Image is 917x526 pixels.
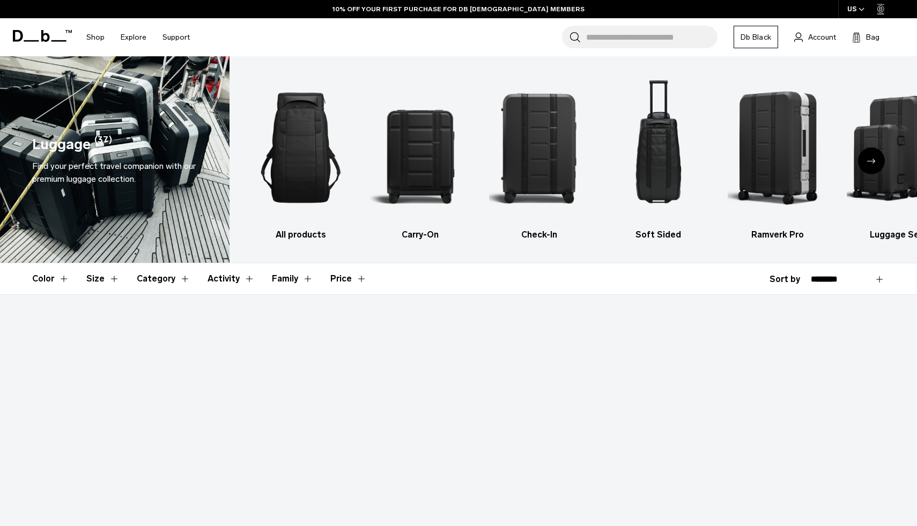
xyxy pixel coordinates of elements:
button: Bag [852,31,879,43]
h3: Soft Sided [608,228,708,241]
a: Shop [86,18,105,56]
a: Explore [121,18,146,56]
img: Db [489,72,589,223]
img: Db [370,72,470,223]
button: Toggle Price [330,263,367,294]
a: Db Ramverk Pro [728,72,828,241]
span: Account [808,32,836,43]
button: Toggle Filter [86,263,120,294]
li: 1 / 6 [251,72,351,241]
li: 5 / 6 [728,72,828,241]
li: 4 / 6 [608,72,708,241]
img: Db [251,72,351,223]
a: Db Soft Sided [608,72,708,241]
a: Db Carry-On [370,72,470,241]
div: Next slide [858,147,885,174]
a: Db Black [734,26,778,48]
h3: Check-In [489,228,589,241]
h1: Luggage [32,134,91,155]
a: Support [162,18,190,56]
span: Find your perfect travel companion with our premium luggage collection. [32,161,196,184]
img: Db [728,72,828,223]
button: Toggle Filter [137,263,190,294]
h3: Carry-On [370,228,470,241]
li: 3 / 6 [489,72,589,241]
a: 10% OFF YOUR FIRST PURCHASE FOR DB [DEMOGRAPHIC_DATA] MEMBERS [332,4,585,14]
a: Db Check-In [489,72,589,241]
span: (37) [94,134,112,155]
button: Toggle Filter [208,263,255,294]
a: Account [794,31,836,43]
h3: All products [251,228,351,241]
span: Bag [866,32,879,43]
nav: Main Navigation [78,18,198,56]
li: 2 / 6 [370,72,470,241]
button: Toggle Filter [32,263,69,294]
a: Db All products [251,72,351,241]
h3: Ramverk Pro [728,228,828,241]
img: Db [608,72,708,223]
button: Toggle Filter [272,263,313,294]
